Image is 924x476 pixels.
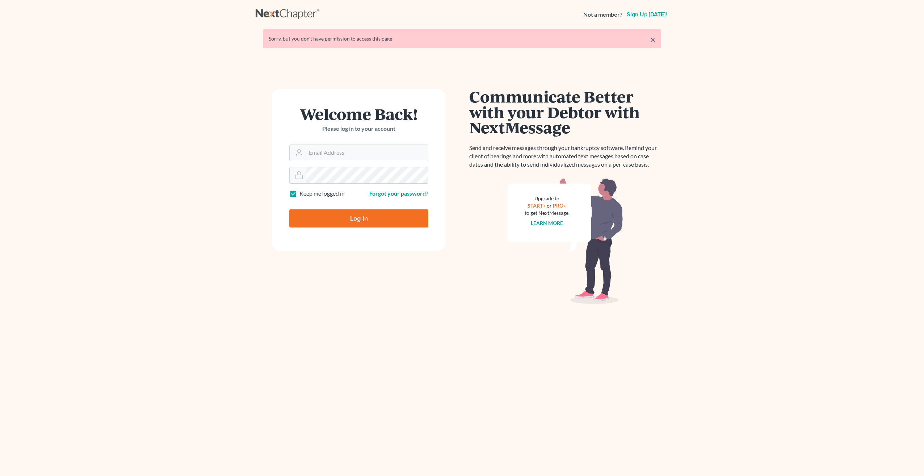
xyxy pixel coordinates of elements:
span: or [547,202,552,209]
a: × [650,35,655,44]
h1: Welcome Back! [289,106,428,122]
a: Forgot your password? [369,190,428,197]
h1: Communicate Better with your Debtor with NextMessage [469,89,661,135]
label: Keep me logged in [299,189,345,198]
img: nextmessage_bg-59042aed3d76b12b5cd301f8e5b87938c9018125f34e5fa2b7a6b67550977c72.svg [507,178,623,304]
div: Upgrade to [525,195,570,202]
a: Learn more [531,220,563,226]
div: to get NextMessage. [525,209,570,217]
div: Sorry, but you don't have permission to access this page [269,35,655,42]
input: Log In [289,209,428,227]
a: START+ [528,202,546,209]
input: Email Address [306,145,428,161]
a: PRO+ [553,202,567,209]
a: Sign up [DATE]! [625,12,668,17]
p: Please log in to your account [289,125,428,133]
strong: Not a member? [583,11,622,19]
p: Send and receive messages through your bankruptcy software. Remind your client of hearings and mo... [469,144,661,169]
